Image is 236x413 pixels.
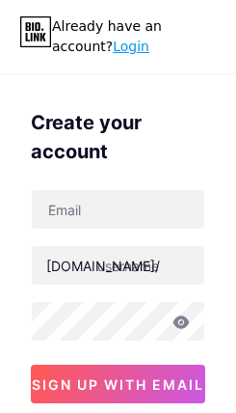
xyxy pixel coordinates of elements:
[113,39,149,54] a: Login
[52,16,217,57] div: Already have an account?
[31,108,205,166] div: Create your account
[32,376,204,393] span: sign up with email
[46,256,160,276] div: [DOMAIN_NAME]/
[32,246,204,285] input: username
[31,365,205,403] button: sign up with email
[32,190,204,229] input: Email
